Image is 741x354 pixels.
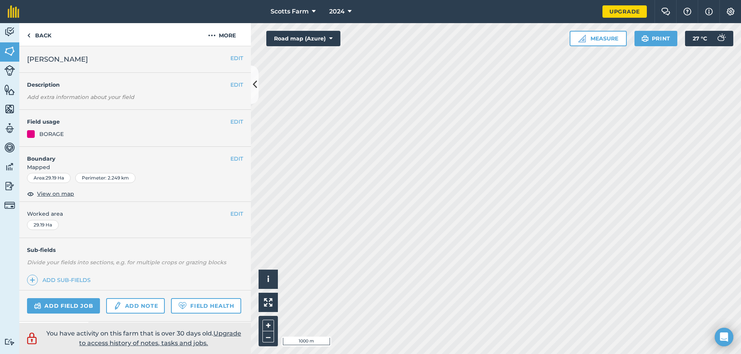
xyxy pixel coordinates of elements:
[266,31,340,46] button: Road map (Azure)
[271,7,309,16] span: Scotts Farm
[4,142,15,153] img: svg+xml;base64,PD94bWwgdmVyc2lvbj0iMS4wIiBlbmNvZGluZz0idXRmLTgiPz4KPCEtLSBHZW5lcmF0b3I6IEFkb2JlIE...
[4,84,15,96] img: svg+xml;base64,PHN2ZyB4bWxucz0iaHR0cDovL3d3dy53My5vcmcvMjAwMC9zdmciIHdpZHRoPSI1NiIgaGVpZ2h0PSI2MC...
[715,328,733,346] div: Open Intercom Messenger
[27,31,30,40] img: svg+xml;base64,PHN2ZyB4bWxucz0iaHR0cDovL3d3dy53My5vcmcvMjAwMC9zdmciIHdpZHRoPSI5IiBoZWlnaHQ9IjI0Ii...
[19,23,59,46] a: Back
[230,117,243,126] button: EDIT
[259,270,278,289] button: i
[230,81,243,89] button: EDIT
[329,7,345,16] span: 2024
[19,147,230,163] h4: Boundary
[27,117,230,126] h4: Field usage
[4,26,15,38] img: svg+xml;base64,PD94bWwgdmVyc2lvbj0iMS4wIiBlbmNvZGluZz0idXRmLTgiPz4KPCEtLSBHZW5lcmF0b3I6IEFkb2JlIE...
[19,246,251,254] h4: Sub-fields
[88,322,176,339] a: Field History
[230,54,243,62] button: EDIT
[27,210,243,218] span: Worked area
[39,130,64,138] div: BORAGE
[4,180,15,192] img: svg+xml;base64,PD94bWwgdmVyc2lvbj0iMS4wIiBlbmNvZGluZz0idXRmLTgiPz4KPCEtLSBHZW5lcmF0b3I6IEFkb2JlIE...
[4,45,15,57] img: svg+xml;base64,PHN2ZyB4bWxucz0iaHR0cDovL3d3dy53My5vcmcvMjAwMC9zdmciIHdpZHRoPSI1NiIgaGVpZ2h0PSI2MC...
[27,275,94,285] a: Add sub-fields
[685,31,733,46] button: 27 °C
[27,81,243,89] h4: Description
[705,7,713,16] img: svg+xml;base64,PHN2ZyB4bWxucz0iaHR0cDovL3d3dy53My5vcmcvMjAwMC9zdmciIHdpZHRoPSIxNyIgaGVpZ2h0PSIxNy...
[106,298,165,314] a: Add note
[4,161,15,173] img: svg+xml;base64,PD94bWwgdmVyc2lvbj0iMS4wIiBlbmNvZGluZz0idXRmLTgiPz4KPCEtLSBHZW5lcmF0b3I6IEFkb2JlIE...
[641,34,649,43] img: svg+xml;base64,PHN2ZyB4bWxucz0iaHR0cDovL3d3dy53My5vcmcvMjAwMC9zdmciIHdpZHRoPSIxOSIgaGVpZ2h0PSIyNC...
[113,301,122,310] img: svg+xml;base64,PD94bWwgdmVyc2lvbj0iMS4wIiBlbmNvZGluZz0idXRmLTgiPz4KPCEtLSBHZW5lcmF0b3I6IEFkb2JlIE...
[634,31,678,46] button: Print
[726,8,735,15] img: A cog icon
[8,5,19,18] img: fieldmargin Logo
[42,329,245,348] p: You have activity on this farm that is over 30 days old.
[19,322,88,339] a: To-Do
[27,220,59,230] div: 29.19 Ha
[693,31,707,46] span: 27 ° C
[25,331,39,346] img: svg+xml;base64,PD94bWwgdmVyc2lvbj0iMS4wIiBlbmNvZGluZz0idXRmLTgiPz4KPCEtLSBHZW5lcmF0b3I6IEFkb2JlIE...
[208,31,216,40] img: svg+xml;base64,PHN2ZyB4bWxucz0iaHR0cDovL3d3dy53My5vcmcvMjAwMC9zdmciIHdpZHRoPSIyMCIgaGVpZ2h0PSIyNC...
[27,189,34,198] img: svg+xml;base64,PHN2ZyB4bWxucz0iaHR0cDovL3d3dy53My5vcmcvMjAwMC9zdmciIHdpZHRoPSIxOCIgaGVpZ2h0PSIyNC...
[34,301,41,310] img: svg+xml;base64,PD94bWwgdmVyc2lvbj0iMS4wIiBlbmNvZGluZz0idXRmLTgiPz4KPCEtLSBHZW5lcmF0b3I6IEFkb2JlIE...
[75,173,135,183] div: Perimeter : 2.249 km
[27,54,88,65] span: [PERSON_NAME]
[4,338,15,346] img: svg+xml;base64,PD94bWwgdmVyc2lvbj0iMS4wIiBlbmNvZGluZz0idXRmLTgiPz4KPCEtLSBHZW5lcmF0b3I6IEFkb2JlIE...
[264,298,272,307] img: Four arrows, one pointing top left, one top right, one bottom right and the last bottom left
[4,122,15,134] img: svg+xml;base64,PD94bWwgdmVyc2lvbj0iMS4wIiBlbmNvZGluZz0idXRmLTgiPz4KPCEtLSBHZW5lcmF0b3I6IEFkb2JlIE...
[171,298,241,314] a: Field Health
[602,5,647,18] a: Upgrade
[262,331,274,342] button: –
[27,298,100,314] a: Add field job
[262,320,274,331] button: +
[230,210,243,218] button: EDIT
[30,275,35,285] img: svg+xml;base64,PHN2ZyB4bWxucz0iaHR0cDovL3d3dy53My5vcmcvMjAwMC9zdmciIHdpZHRoPSIxNCIgaGVpZ2h0PSIyNC...
[230,154,243,163] button: EDIT
[267,274,269,284] span: i
[27,94,134,101] em: Add extra information about your field
[683,8,692,15] img: A question mark icon
[27,189,74,198] button: View on map
[176,322,251,339] a: Reports
[19,163,251,171] span: Mapped
[4,200,15,211] img: svg+xml;base64,PD94bWwgdmVyc2lvbj0iMS4wIiBlbmNvZGluZz0idXRmLTgiPz4KPCEtLSBHZW5lcmF0b3I6IEFkb2JlIE...
[4,103,15,115] img: svg+xml;base64,PHN2ZyB4bWxucz0iaHR0cDovL3d3dy53My5vcmcvMjAwMC9zdmciIHdpZHRoPSI1NiIgaGVpZ2h0PSI2MC...
[570,31,627,46] button: Measure
[27,259,226,266] em: Divide your fields into sections, e.g. for multiple crops or grazing blocks
[661,8,670,15] img: Two speech bubbles overlapping with the left bubble in the forefront
[4,65,15,76] img: svg+xml;base64,PD94bWwgdmVyc2lvbj0iMS4wIiBlbmNvZGluZz0idXRmLTgiPz4KPCEtLSBHZW5lcmF0b3I6IEFkb2JlIE...
[578,35,586,42] img: Ruler icon
[37,190,74,198] span: View on map
[713,31,729,46] img: svg+xml;base64,PD94bWwgdmVyc2lvbj0iMS4wIiBlbmNvZGluZz0idXRmLTgiPz4KPCEtLSBHZW5lcmF0b3I6IEFkb2JlIE...
[27,173,71,183] div: Area : 29.19 Ha
[193,23,251,46] button: More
